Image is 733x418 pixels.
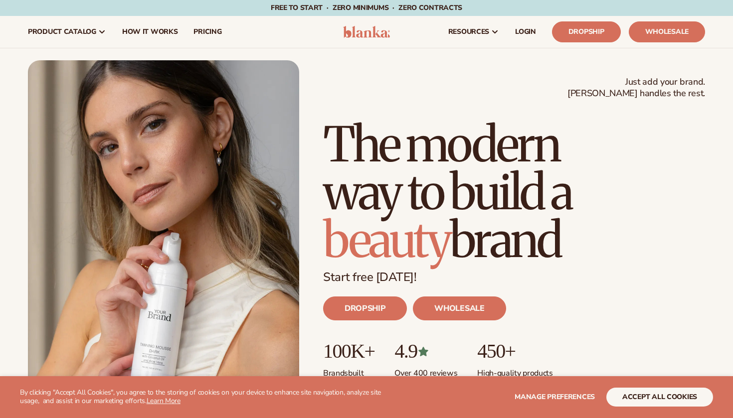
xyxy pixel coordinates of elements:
a: product catalog [20,16,114,48]
button: Manage preferences [515,388,595,407]
img: Blanka hero private label beauty Female holding tanning mousse [28,60,299,402]
a: How It Works [114,16,186,48]
p: High-quality products [477,362,552,379]
a: Dropship [552,21,621,42]
a: Learn More [147,396,181,406]
p: Start free [DATE]! [323,270,705,284]
a: Wholesale [629,21,705,42]
a: DROPSHIP [323,296,407,320]
span: beauty [323,210,450,270]
a: LOGIN [507,16,544,48]
h1: The modern way to build a brand [323,121,705,264]
img: logo [343,26,390,38]
a: WHOLESALE [413,296,506,320]
span: product catalog [28,28,96,36]
a: resources [440,16,507,48]
span: How It Works [122,28,178,36]
p: Over 400 reviews [394,362,457,379]
span: LOGIN [515,28,536,36]
p: 450+ [477,340,552,362]
p: 4.9 [394,340,457,362]
span: Just add your brand. [PERSON_NAME] handles the rest. [567,76,705,100]
span: resources [448,28,489,36]
span: Manage preferences [515,392,595,402]
p: 100K+ [323,340,374,362]
a: pricing [185,16,229,48]
span: Free to start · ZERO minimums · ZERO contracts [271,3,462,12]
span: pricing [193,28,221,36]
p: By clicking "Accept All Cookies", you agree to the storing of cookies on your device to enhance s... [20,389,389,406]
p: Brands built [323,362,374,379]
button: accept all cookies [606,388,713,407]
